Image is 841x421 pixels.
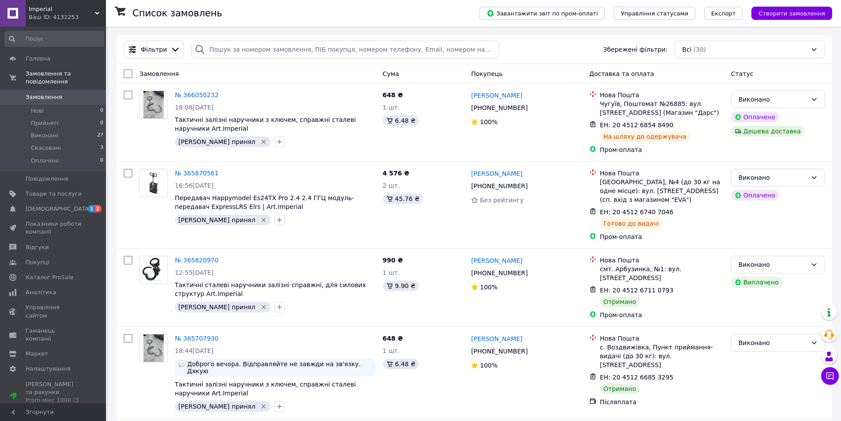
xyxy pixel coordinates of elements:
span: [PERSON_NAME] принял [178,216,255,224]
button: Створити замовлення [751,7,832,20]
span: 2 [94,205,102,212]
div: Виконано [739,173,807,182]
h1: Список замовлень [132,8,222,19]
span: [PERSON_NAME] принял [178,138,255,145]
div: Виконано [739,95,807,104]
span: Imperial [29,5,95,13]
a: [PERSON_NAME] [471,256,522,265]
span: Без рейтингу [480,197,524,204]
div: Отримано [600,296,640,307]
span: 100% [480,118,498,125]
div: Отримано [600,383,640,394]
a: № 365820970 [175,257,219,264]
span: Cума [383,70,399,77]
span: ЕН: 20 4512 6711 0793 [600,287,674,294]
span: Передавач Happymodel Es24TX Pro 2.4 2.4 ГГЦ модуль-передавач ExpressLRS Elrs | Art.Imperial [175,194,354,210]
div: Чугуїв, Поштомат №26885: вул. [STREET_ADDRESS] (Магазин "Дарс") [600,99,724,117]
span: 27 [97,132,103,140]
span: Товари та послуги [26,190,82,198]
span: Створити замовлення [758,10,825,17]
a: Фото товару [140,91,168,119]
div: [PHONE_NUMBER] [469,102,529,114]
div: Виконано [739,338,807,348]
span: 12:55[DATE] [175,269,214,276]
button: Чат з покупцем [821,367,839,385]
span: 18:44[DATE] [175,347,214,354]
span: Замовлення [140,70,179,77]
div: Виконано [739,260,807,269]
button: Експорт [704,7,743,20]
div: Нова Пошта [600,169,724,178]
span: Прийняті [31,119,58,127]
span: Маркет [26,350,48,358]
span: 1 шт. [383,104,400,111]
span: Замовлення та повідомлення [26,70,106,86]
div: Пром-оплата [600,311,724,319]
span: 18:08[DATE] [175,104,214,111]
span: 648 ₴ [383,91,403,99]
img: Фото товару [143,334,164,362]
div: Післяплата [600,398,724,406]
a: № 365707930 [175,335,219,342]
span: Гаманець компанії [26,327,82,343]
span: Налаштування [26,365,71,373]
a: № 366050232 [175,91,219,99]
a: Фото товару [140,256,168,284]
span: Фільтри [141,45,167,54]
img: Фото товару [140,256,167,284]
a: Фото товару [140,334,168,362]
div: смт. Арбузинка, №1: вул. [STREET_ADDRESS] [600,265,724,282]
div: Пром-оплата [600,145,724,154]
span: Головна [26,55,50,63]
div: На шляху до одержувача [600,131,690,142]
div: Нова Пошта [600,256,724,265]
a: [PERSON_NAME] [471,169,522,178]
div: 45.76 ₴ [383,193,423,204]
span: ЕН: 20 4512 6854 8490 [600,121,674,129]
span: [PERSON_NAME] та рахунки [26,380,82,413]
a: Тактичні залізні наручники з ключем, справжні сталеві наручники Art.Imperial [175,381,356,397]
span: Повідомлення [26,175,68,183]
span: ЕН: 20 4512 6685 3295 [600,374,674,381]
span: Аналітика [26,288,56,296]
span: Статус [731,70,754,77]
div: Виплачено [731,277,782,288]
div: [GEOGRAPHIC_DATA], №4 (до 30 кг на одне місце): вул. [STREET_ADDRESS] (сп. вхід з магазином "EVA") [600,178,724,204]
span: 2 шт. [383,182,400,189]
span: Оплачені [31,157,59,165]
span: Покупець [471,70,502,77]
a: Тактичні сталеві наручники залізні справжні, для силових структур Art.Imperial [175,281,366,297]
span: Покупці [26,258,49,266]
span: 1 шт. [383,269,400,276]
svg: Видалити мітку [260,216,267,224]
div: Нова Пошта [600,91,724,99]
span: Збережені фільтри: [603,45,668,54]
span: Замовлення [26,93,62,101]
span: Показники роботи компанії [26,220,82,236]
a: Фото товару [140,169,168,197]
span: 990 ₴ [383,257,403,264]
div: 9.90 ₴ [383,281,419,291]
span: Завантажити звіт по пром-оплаті [486,9,598,17]
span: 16:56[DATE] [175,182,214,189]
div: [PHONE_NUMBER] [469,345,529,357]
span: 0 [100,157,103,165]
svg: Видалити мітку [260,303,267,311]
span: (30) [694,46,706,53]
span: 1 [88,205,95,212]
span: 100% [480,362,498,369]
input: Пошук за номером замовлення, ПІБ покупця, номером телефону, Email, номером накладної [191,41,499,58]
span: 100% [480,284,498,291]
svg: Видалити мітку [260,403,267,410]
span: 3 [100,144,103,152]
span: Скасовані [31,144,61,152]
span: Відгуки [26,243,49,251]
span: 4 576 ₴ [383,170,410,177]
span: Виконані [31,132,58,140]
a: Створити замовлення [743,9,832,16]
span: Тактичні залізні наручники з ключем, справжні сталеві наручники Art.Imperial [175,116,356,132]
div: Ваш ID: 4131253 [29,13,106,21]
a: [PERSON_NAME] [471,334,522,343]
